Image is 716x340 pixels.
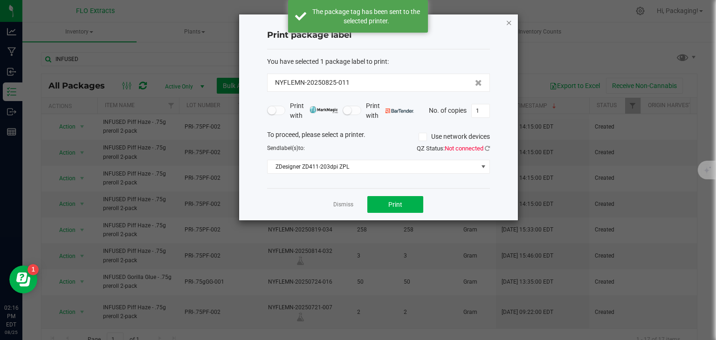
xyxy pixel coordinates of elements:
span: label(s) [280,145,298,151]
iframe: Resource center unread badge [28,264,39,275]
span: QZ Status: [417,145,490,152]
span: ZDesigner ZD411-203dpi ZPL [268,160,478,173]
div: The package tag has been sent to the selected printer. [311,7,421,26]
span: You have selected 1 package label to print [267,58,387,65]
span: Print [388,201,402,208]
span: Not connected [445,145,483,152]
span: NYFLEMN-20250825-011 [275,78,350,88]
iframe: Resource center [9,265,37,293]
a: Dismiss [333,201,353,209]
label: Use network devices [419,132,490,142]
span: Send to: [267,145,305,151]
span: No. of copies [429,106,467,114]
img: mark_magic_cybra.png [310,106,338,113]
div: To proceed, please select a printer. [260,130,497,144]
div: : [267,57,490,67]
button: Print [367,196,423,213]
img: bartender.png [386,109,414,113]
span: Print with [366,101,414,121]
h4: Print package label [267,29,490,41]
span: Print with [290,101,338,121]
